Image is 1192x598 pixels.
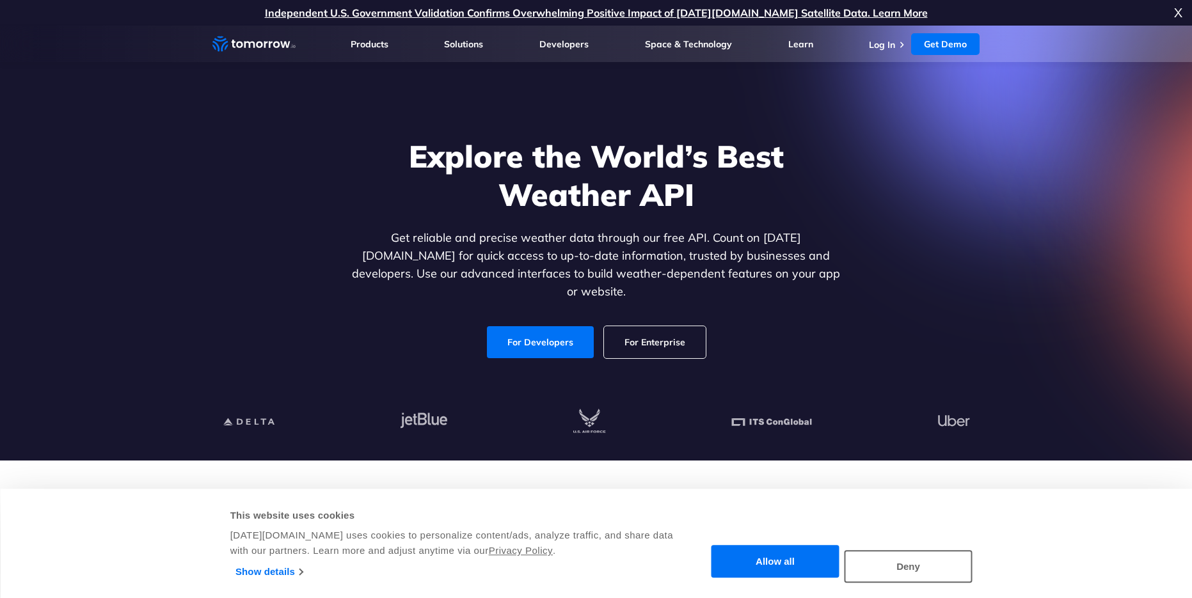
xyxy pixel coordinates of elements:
[539,38,589,50] a: Developers
[349,229,843,301] p: Get reliable and precise weather data through our free API. Count on [DATE][DOMAIN_NAME] for quic...
[230,508,675,523] div: This website uses cookies
[351,38,388,50] a: Products
[645,38,732,50] a: Space & Technology
[869,39,895,51] a: Log In
[711,546,839,578] button: Allow all
[212,35,296,54] a: Home link
[604,326,706,358] a: For Enterprise
[788,38,813,50] a: Learn
[444,38,483,50] a: Solutions
[230,528,675,558] div: [DATE][DOMAIN_NAME] uses cookies to personalize content/ads, analyze traffic, and share data with...
[265,6,928,19] a: Independent U.S. Government Validation Confirms Overwhelming Positive Impact of [DATE][DOMAIN_NAM...
[349,137,843,214] h1: Explore the World’s Best Weather API
[489,545,553,556] a: Privacy Policy
[235,562,303,581] a: Show details
[845,550,973,583] button: Deny
[911,33,980,55] a: Get Demo
[487,326,594,358] a: For Developers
